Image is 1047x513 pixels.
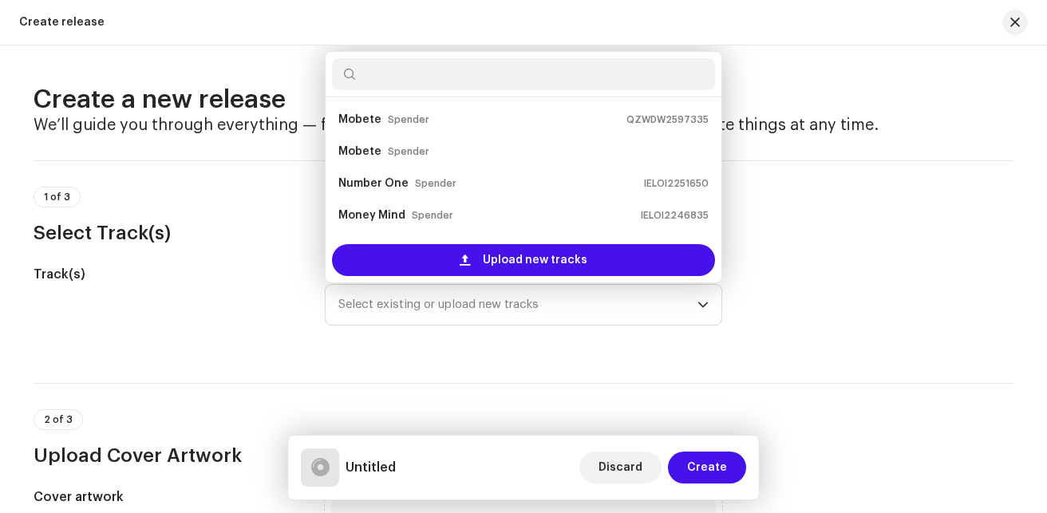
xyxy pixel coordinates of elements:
[644,176,709,191] small: IELOI2251650
[338,203,405,228] strong: Money Mind
[687,452,727,483] span: Create
[34,220,1013,246] h3: Select Track(s)
[415,176,456,191] small: Spender
[326,97,721,238] ul: Option List
[332,168,715,199] li: Number One
[34,84,1013,116] h2: Create a new release
[338,107,381,132] strong: Mobete
[34,265,299,284] h5: Track(s)
[34,116,1013,135] h4: We’ll guide you through everything — from track selection to final metadata. You can update thing...
[332,199,715,231] li: Money Mind
[332,104,715,136] li: Mobete
[388,112,429,128] small: Spender
[599,452,642,483] span: Discard
[338,139,381,164] strong: Mobete
[338,171,409,196] strong: Number One
[641,207,709,223] small: IELOI2246835
[388,144,429,160] small: Spender
[483,244,587,276] span: Upload new tracks
[34,443,1013,468] h3: Upload Cover Artwork
[338,285,697,325] span: Select existing or upload new tracks
[346,458,396,477] h5: Untitled
[412,207,453,223] small: Spender
[697,285,709,325] div: dropdown trigger
[34,487,299,507] h5: Cover artwork
[668,452,746,483] button: Create
[626,112,709,128] small: QZWDW2597335
[579,452,662,483] button: Discard
[332,136,715,168] li: Mobete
